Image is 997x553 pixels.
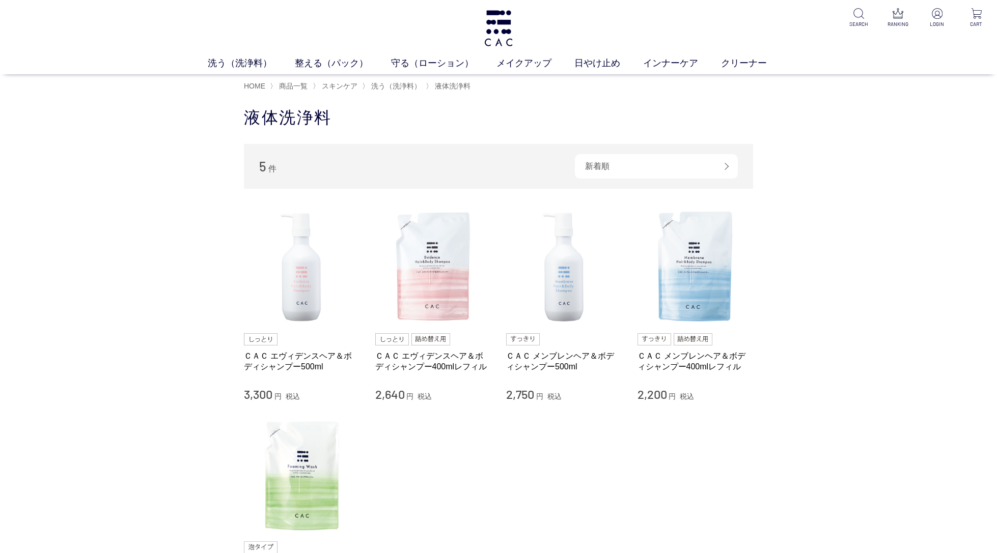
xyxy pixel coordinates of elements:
a: CART [964,8,989,28]
img: ＣＡＣ エヴィデンスヘア＆ボディシャンプー500ml [244,209,360,325]
span: 件 [268,164,276,173]
span: 2,640 [375,387,405,401]
span: 円 [536,392,543,400]
span: 税込 [680,392,694,400]
img: ＣＡＣ メンブレンヘア＆ボディシャンプー400mlレフィル [638,209,754,325]
img: logo [483,10,515,46]
span: 税込 [286,392,300,400]
a: 液体洗浄料 [433,82,470,90]
img: ＣＡＣ フォーミングウォッシュ400mlレフィル [244,417,360,533]
a: LOGIN [925,8,950,28]
a: インナーケア [643,56,721,70]
span: 3,300 [244,387,272,401]
span: 円 [669,392,676,400]
span: 税込 [418,392,432,400]
a: HOME [244,82,265,90]
a: ＣＡＣ メンブレンヘア＆ボディシャンプー500ml [506,351,622,372]
img: しっとり [375,333,409,345]
span: 円 [406,392,413,400]
a: 整える（パック） [295,56,391,70]
img: ＣＡＣ メンブレンヘア＆ボディシャンプー500ml [506,209,622,325]
span: 商品一覧 [279,82,308,90]
span: 洗う（洗浄料） [371,82,421,90]
a: 洗う（洗浄料） [208,56,295,70]
a: SEARCH [846,8,871,28]
span: 円 [274,392,282,400]
li: 〉 [362,81,424,91]
a: スキンケア [320,82,357,90]
li: 〉 [426,81,473,91]
img: 詰め替え用 [411,333,451,345]
a: ＣＡＣ エヴィデンスヘア＆ボディシャンプー500ml [244,351,360,372]
img: すっきり [506,333,540,345]
a: 日やけ止め [574,56,643,70]
a: クリーナー [721,56,790,70]
img: すっきり [638,333,671,345]
a: 商品一覧 [277,82,308,90]
a: RANKING [885,8,910,28]
img: ＣＡＣ エヴィデンスヘア＆ボディシャンプー400mlレフィル [375,209,491,325]
a: ＣＡＣ エヴィデンスヘア＆ボディシャンプー400mlレフィル [375,351,491,372]
p: LOGIN [925,20,950,28]
img: 詰め替え用 [674,333,713,345]
p: CART [964,20,989,28]
img: しっとり [244,333,278,345]
a: 守る（ローション） [391,56,496,70]
div: 新着順 [575,154,738,179]
p: RANKING [885,20,910,28]
a: ＣＡＣ メンブレンヘア＆ボディシャンプー400mlレフィル [638,351,754,372]
li: 〉 [270,81,310,91]
a: 洗う（洗浄料） [369,82,421,90]
span: 液体洗浄料 [435,82,470,90]
h1: 液体洗浄料 [244,107,753,129]
span: 2,200 [638,387,667,401]
span: スキンケア [322,82,357,90]
span: 2,750 [506,387,534,401]
span: 税込 [547,392,562,400]
p: SEARCH [846,20,871,28]
span: 5 [259,158,266,174]
li: 〉 [313,81,360,91]
a: メイクアップ [496,56,574,70]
